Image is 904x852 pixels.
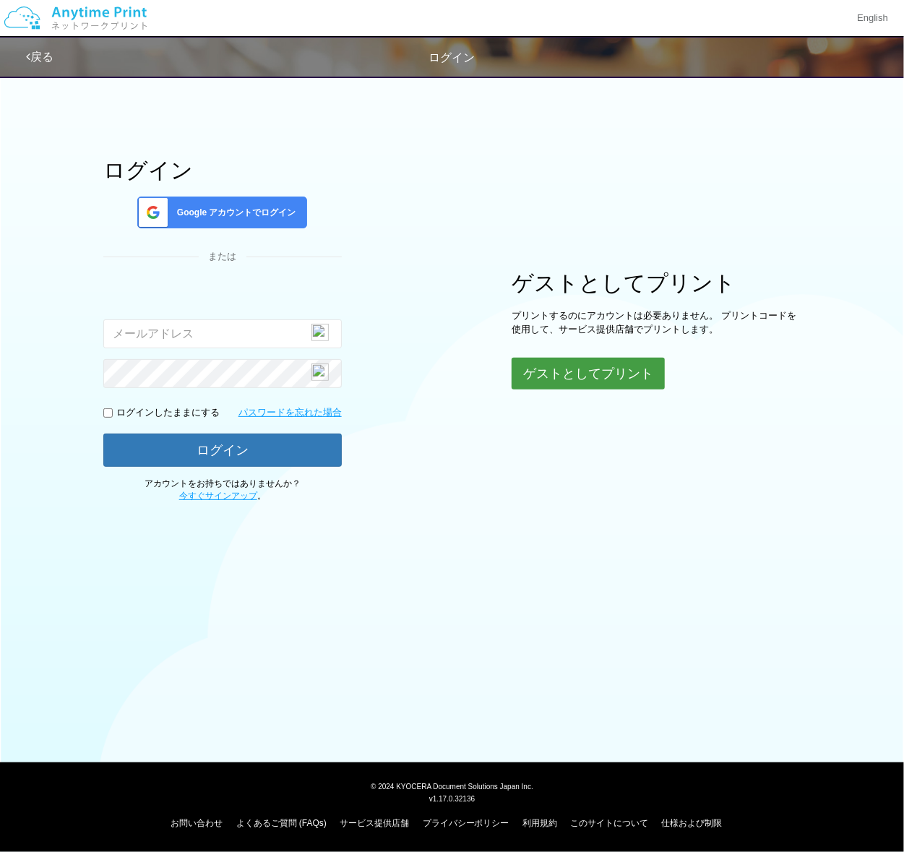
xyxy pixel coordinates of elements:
[236,818,327,828] a: よくあるご質問 (FAQs)
[311,324,329,341] img: npw-badge-icon-locked.svg
[662,818,723,828] a: 仕様および制限
[103,478,342,502] p: アカウントをお持ちではありませんか？
[311,363,329,381] img: npw-badge-icon-locked.svg
[512,309,801,336] p: プリントするのにアカウントは必要ありません。 プリントコードを使用して、サービス提供店舗でプリントします。
[179,491,266,501] span: 。
[522,818,557,828] a: 利用規約
[429,794,475,803] span: v1.17.0.32136
[103,158,342,182] h1: ログイン
[103,319,342,348] input: メールアドレス
[26,51,53,63] a: 戻る
[512,358,665,390] button: ゲストとしてプリント
[570,818,648,828] a: このサイトについて
[238,406,342,420] a: パスワードを忘れた場合
[116,406,220,420] p: ログインしたままにする
[103,250,342,264] div: または
[171,818,223,828] a: お問い合わせ
[371,781,533,791] span: © 2024 KYOCERA Document Solutions Japan Inc.
[340,818,409,828] a: サービス提供店舗
[512,271,801,295] h1: ゲストとしてプリント
[171,207,296,219] span: Google アカウントでログイン
[103,434,342,467] button: ログイン
[179,491,257,501] a: 今すぐサインアップ
[423,818,509,828] a: プライバシーポリシー
[429,51,475,64] span: ログイン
